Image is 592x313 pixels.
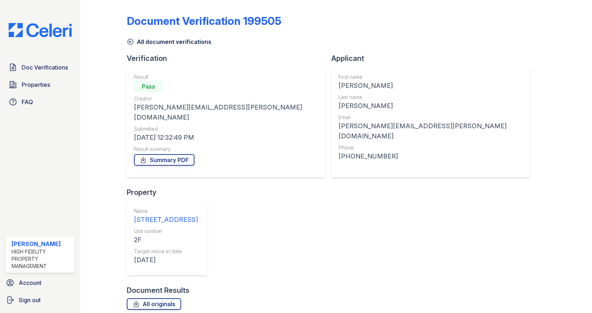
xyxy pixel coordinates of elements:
[6,77,75,92] a: Properties
[338,151,523,161] div: [PHONE_NUMBER]
[338,94,523,101] div: Last name
[22,80,50,89] span: Properties
[134,207,198,225] a: Name [STREET_ADDRESS]
[134,81,163,92] div: Pass
[134,255,198,265] div: [DATE]
[134,146,318,153] div: Result summary
[3,276,77,290] a: Account
[134,133,318,143] div: [DATE] 12:32:49 PM
[338,101,523,111] div: [PERSON_NAME]
[134,154,194,166] a: Summary PDF
[338,81,523,91] div: [PERSON_NAME]
[127,285,189,295] div: Document Results
[22,98,33,106] span: FAQ
[338,121,523,141] div: [PERSON_NAME][EMAIL_ADDRESS][PERSON_NAME][DOMAIN_NAME]
[134,102,318,122] div: [PERSON_NAME][EMAIL_ADDRESS][PERSON_NAME][DOMAIN_NAME]
[134,228,198,235] div: Unit number
[127,298,181,310] a: All originals
[338,73,523,81] div: First name
[338,144,523,151] div: Phone
[3,23,77,37] img: CE_Logo_Blue-a8612792a0a2168367f1c8372b55b34899dd931a85d93a1a3d3e32e68fde9ad4.png
[127,14,281,27] div: Document Verification 199505
[338,114,523,121] div: Email
[134,207,198,215] div: Name
[22,63,68,72] span: Doc Verifications
[134,248,198,255] div: Target move in date
[134,95,318,102] div: Creator
[127,53,331,63] div: Verification
[134,235,198,245] div: 2F
[12,248,72,270] div: High Fidelity Property Management
[6,95,75,109] a: FAQ
[127,187,213,197] div: Property
[6,60,75,75] a: Doc Verifications
[19,296,41,304] span: Sign out
[127,37,211,46] a: All document verifications
[3,293,77,307] a: Sign out
[134,125,318,133] div: Submitted
[134,73,318,81] div: Result
[134,215,198,225] div: [STREET_ADDRESS]
[12,240,72,248] div: [PERSON_NAME]
[19,278,41,287] span: Account
[331,53,536,63] div: Applicant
